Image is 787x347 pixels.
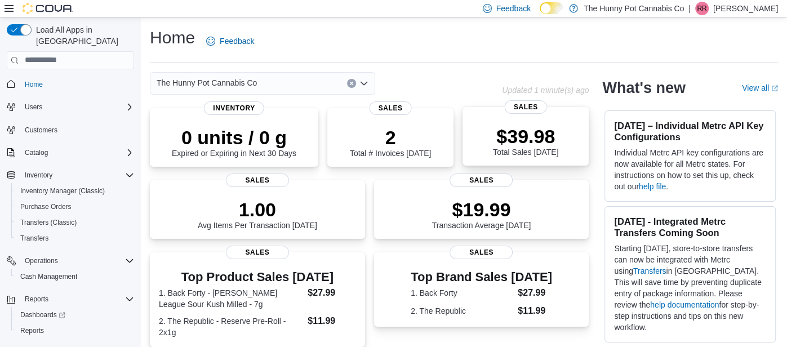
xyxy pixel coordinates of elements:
[20,292,134,306] span: Reports
[20,123,62,137] a: Customers
[20,254,63,268] button: Operations
[2,291,139,307] button: Reports
[16,270,82,283] a: Cash Management
[742,83,778,92] a: View allExternal link
[25,148,48,157] span: Catalog
[688,2,691,15] p: |
[505,100,547,114] span: Sales
[450,173,513,187] span: Sales
[25,103,42,112] span: Users
[16,324,134,337] span: Reports
[32,24,134,47] span: Load All Apps in [GEOGRAPHIC_DATA]
[16,184,109,198] a: Inventory Manager (Classic)
[11,230,139,246] button: Transfers
[20,146,52,159] button: Catalog
[204,101,264,115] span: Inventory
[518,286,552,300] dd: $27.99
[25,126,57,135] span: Customers
[450,246,513,259] span: Sales
[16,216,81,229] a: Transfers (Classic)
[347,79,356,88] button: Clear input
[370,101,412,115] span: Sales
[11,323,139,339] button: Reports
[16,184,134,198] span: Inventory Manager (Classic)
[2,76,139,92] button: Home
[159,315,303,338] dt: 2. The Republic - Reserve Pre-Roll - 2x1g
[11,215,139,230] button: Transfers (Classic)
[20,234,48,243] span: Transfers
[25,171,52,180] span: Inventory
[639,182,666,191] a: help file
[172,126,296,149] p: 0 units / 0 g
[493,125,558,148] p: $39.98
[350,126,431,149] p: 2
[20,292,53,306] button: Reports
[159,287,303,310] dt: 1. Back Forty - [PERSON_NAME] League Sour Kush Milled - 7g
[159,270,356,284] h3: Top Product Sales [DATE]
[502,86,589,95] p: Updated 1 minute(s) ago
[2,167,139,183] button: Inventory
[411,287,513,299] dt: 1. Back Forty
[20,202,72,211] span: Purchase Orders
[713,2,778,15] p: [PERSON_NAME]
[20,168,57,182] button: Inventory
[518,304,552,318] dd: $11.99
[16,200,76,213] a: Purchase Orders
[150,26,195,49] h1: Home
[496,3,531,14] span: Feedback
[16,216,134,229] span: Transfers (Classic)
[16,200,134,213] span: Purchase Orders
[16,232,134,245] span: Transfers
[157,76,257,90] span: The Hunny Pot Cannabis Co
[411,270,552,284] h3: Top Brand Sales [DATE]
[20,310,65,319] span: Dashboards
[202,30,259,52] a: Feedback
[432,198,531,221] p: $19.99
[25,295,48,304] span: Reports
[25,80,43,89] span: Home
[432,198,531,230] div: Transaction Average [DATE]
[11,269,139,284] button: Cash Management
[308,286,355,300] dd: $27.99
[16,324,48,337] a: Reports
[20,77,134,91] span: Home
[2,99,139,115] button: Users
[11,199,139,215] button: Purchase Orders
[11,307,139,323] a: Dashboards
[20,254,134,268] span: Operations
[16,308,70,322] a: Dashboards
[20,186,105,195] span: Inventory Manager (Classic)
[198,198,317,230] div: Avg Items Per Transaction [DATE]
[411,305,513,317] dt: 2. The Republic
[226,173,289,187] span: Sales
[584,2,684,15] p: The Hunny Pot Cannabis Co
[220,35,254,47] span: Feedback
[20,123,134,137] span: Customers
[614,147,766,192] p: Individual Metrc API key configurations are now available for all Metrc states. For instructions ...
[350,126,431,158] div: Total # Invoices [DATE]
[308,314,355,328] dd: $11.99
[198,198,317,221] p: 1.00
[614,120,766,143] h3: [DATE] – Individual Metrc API Key Configurations
[602,79,685,97] h2: What's new
[20,100,134,114] span: Users
[540,2,563,14] input: Dark Mode
[614,243,766,333] p: Starting [DATE], store-to-store transfers can now be integrated with Metrc using in [GEOGRAPHIC_D...
[25,256,58,265] span: Operations
[695,2,709,15] div: Rebecca Reid
[2,253,139,269] button: Operations
[16,270,134,283] span: Cash Management
[2,122,139,138] button: Customers
[20,272,77,281] span: Cash Management
[11,183,139,199] button: Inventory Manager (Classic)
[20,326,44,335] span: Reports
[20,78,47,91] a: Home
[633,266,666,275] a: Transfers
[359,79,368,88] button: Open list of options
[20,218,77,227] span: Transfers (Classic)
[20,100,47,114] button: Users
[20,168,134,182] span: Inventory
[226,246,289,259] span: Sales
[614,216,766,238] h3: [DATE] - Integrated Metrc Transfers Coming Soon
